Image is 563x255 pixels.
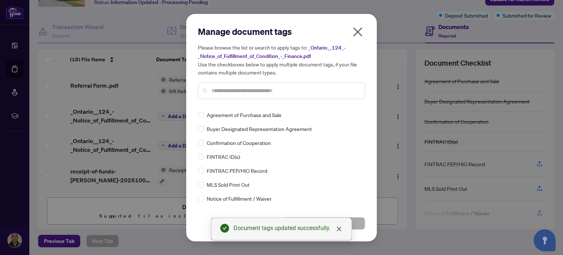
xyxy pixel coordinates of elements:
[207,153,240,161] span: FINTRAC ID(s)
[207,139,271,147] span: Confirmation of Cooperation
[220,224,229,233] span: check-circle
[336,226,342,232] span: close
[233,224,343,233] div: Document tags updated successfully.
[198,26,365,37] h2: Manage document tags
[198,43,365,76] h5: Please browse the list or search to apply tags to: Use the checkboxes below to apply multiple doc...
[198,44,346,59] span: _Ontario__124_-_Notice_of_Fulfillment_of_Condition_-_Finance.pdf
[335,225,343,233] a: Close
[198,217,279,230] button: Cancel
[207,125,312,133] span: Buyer Designated Representation Agreement
[207,181,250,189] span: MLS Sold Print Out
[352,26,364,38] span: close
[534,229,556,251] button: Open asap
[284,217,365,230] button: Save
[207,194,272,203] span: Notice of Fulfillment / Waiver
[207,111,281,119] span: Agreement of Purchase and Sale
[207,167,267,175] span: FINTRAC PEP/HIO Record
